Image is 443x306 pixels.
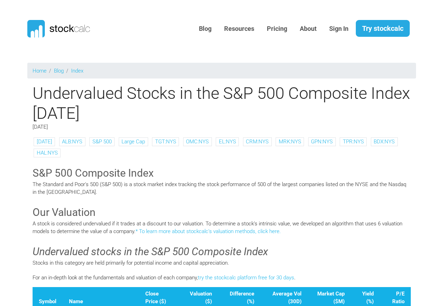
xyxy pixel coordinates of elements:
a: Large Cap [122,138,145,145]
p: A stock is considered undervalued if it trades at a discount to our valuation. To determine a sto... [33,220,411,236]
a: CRM:NYS [246,138,269,145]
a: Blog [54,68,64,74]
a: To learn more about stockcalc’s valuation methods, click here. [139,228,281,234]
a: Index [71,68,83,74]
a: Home [33,68,47,74]
a: try the stockcalc platform free for 30 days [198,274,294,281]
a: HAL:NYS [37,150,58,156]
h3: Our Valuation [33,205,411,220]
a: Try stockcalc [356,20,410,37]
a: TPR:NYS [343,138,364,145]
p: For an in-depth look at the fundamentals and valuation of each company, . [33,274,411,282]
p: Stocks in this category are held primarily for potential income and capital appreciation. [33,259,411,267]
a: ALB:NYS [62,138,82,145]
p: The Standard and Poor's 500 (S&P 500) is a stock market index tracking the stock performance of 5... [33,181,411,196]
a: S&P 500 [92,138,112,145]
a: [DATE] [37,138,52,145]
a: Blog [194,20,217,38]
a: About [295,20,322,38]
a: Sign In [324,20,354,38]
h3: S&P 500 Composite Index [33,166,411,181]
a: EL:NYS [219,138,236,145]
a: Resources [219,20,259,38]
nav: breadcrumb [27,63,416,79]
a: OMC:NYS [186,138,209,145]
a: MRK:NYS [279,138,301,145]
a: TGT:NYS [155,138,176,145]
span: [DATE] [33,124,48,130]
a: BDX:NYS [374,138,395,145]
h1: Undervalued Stocks in the S&P 500 Composite Index [DATE] [27,83,416,123]
a: Pricing [262,20,292,38]
a: GPN:NYS [311,138,333,145]
h3: Undervalued stocks in the S&P 500 Composite Index [33,244,411,259]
